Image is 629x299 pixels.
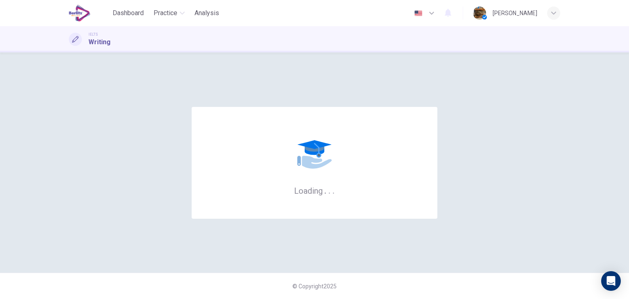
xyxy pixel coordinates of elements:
img: EduSynch logo [69,5,91,21]
span: IELTS [88,32,98,37]
span: © Copyright 2025 [292,283,337,290]
span: Practice [154,8,177,18]
img: Profile picture [473,7,486,20]
div: [PERSON_NAME] [493,8,537,18]
span: Analysis [195,8,219,18]
h6: . [332,183,335,197]
a: EduSynch logo [69,5,109,21]
div: Open Intercom Messenger [601,271,621,291]
button: Practice [150,6,188,20]
img: en [413,10,423,16]
h6: Loading [294,185,335,196]
h6: . [324,183,327,197]
button: Dashboard [109,6,147,20]
button: Analysis [191,6,222,20]
span: Dashboard [113,8,144,18]
h1: Writing [88,37,111,47]
h6: . [328,183,331,197]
